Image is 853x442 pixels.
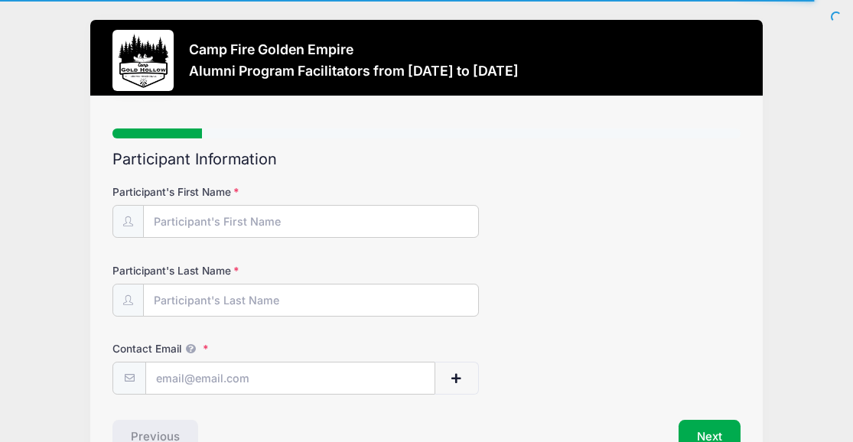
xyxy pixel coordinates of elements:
h2: Participant Information [112,151,741,169]
h3: Alumni Program Facilitators from [DATE] to [DATE] [189,63,519,79]
label: Contact Email [112,341,322,356]
h3: Camp Fire Golden Empire [189,41,519,57]
input: email@email.com [145,362,435,395]
input: Participant's Last Name [143,284,479,317]
label: Participant's First Name [112,184,322,200]
label: Participant's Last Name [112,263,322,278]
input: Participant's First Name [143,205,479,238]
